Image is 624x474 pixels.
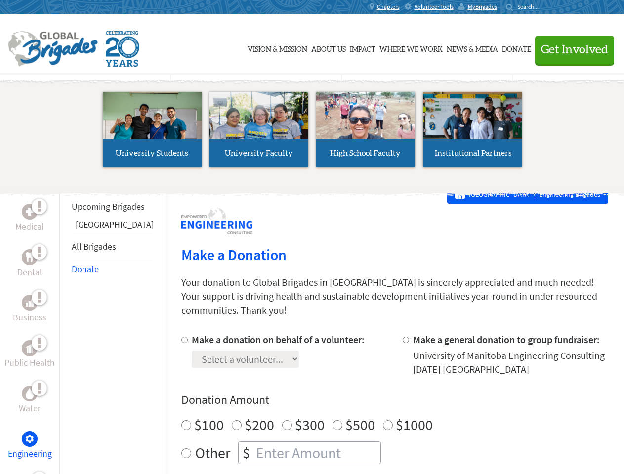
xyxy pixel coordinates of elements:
p: Engineering [8,447,52,461]
span: University Faculty [225,149,293,157]
a: BusinessBusiness [13,295,46,324]
div: Medical [22,204,38,220]
img: Water [26,388,34,399]
img: Business [26,299,34,307]
span: University Students [116,149,188,157]
div: Business [22,295,38,311]
h4: Donation Amount [181,392,608,408]
a: MedicalMedical [15,204,44,234]
div: University of Manitoba Engineering Consulting [DATE] [GEOGRAPHIC_DATA] [413,349,608,376]
a: WaterWater [19,386,41,415]
img: Global Brigades Celebrating 20 Years [106,31,139,67]
a: DentalDental [17,249,42,279]
div: Water [22,386,38,401]
a: University Students [103,92,202,167]
a: Donate [72,263,99,275]
button: Get Involved [535,36,614,64]
div: Engineering [22,431,38,447]
li: Guatemala [72,218,154,236]
div: Dental [22,249,38,265]
a: About Us [311,23,346,73]
a: Impact [350,23,375,73]
label: Make a donation on behalf of a volunteer: [192,333,365,346]
a: EngineeringEngineering [8,431,52,461]
a: News & Media [447,23,498,73]
span: Institutional Partners [435,149,512,157]
img: logo-engineering.png [181,208,252,234]
li: Donate [72,258,154,280]
p: Your donation to Global Brigades in [GEOGRAPHIC_DATA] is sincerely appreciated and much needed! Y... [181,276,608,317]
li: All Brigades [72,236,154,258]
label: Make a general donation to group fundraiser: [413,333,600,346]
img: Dental [26,252,34,262]
a: Vision & Mission [248,23,307,73]
label: $1000 [396,415,433,434]
p: Dental [17,265,42,279]
span: Chapters [377,3,400,11]
input: Enter Amount [254,442,380,464]
div: Public Health [22,340,38,356]
img: menu_brigades_submenu_3.jpg [316,92,415,140]
span: MyBrigades [468,3,497,11]
img: Public Health [26,343,34,353]
img: Global Brigades Logo [8,31,98,67]
li: Upcoming Brigades [72,196,154,218]
a: University Faculty [209,92,308,167]
label: $300 [295,415,325,434]
img: menu_brigades_submenu_1.jpg [103,92,202,158]
img: menu_brigades_submenu_2.jpg [209,92,308,158]
h2: Make a Donation [181,246,608,264]
a: Where We Work [379,23,443,73]
div: $ [239,442,254,464]
a: Donate [502,23,531,73]
a: Upcoming Brigades [72,201,145,212]
p: Public Health [4,356,55,370]
a: [GEOGRAPHIC_DATA] [76,219,154,230]
label: $500 [345,415,375,434]
p: Medical [15,220,44,234]
p: Business [13,311,46,324]
label: $200 [245,415,274,434]
a: All Brigades [72,241,116,252]
a: Institutional Partners [423,92,522,167]
span: High School Faculty [330,149,401,157]
img: Medical [26,208,34,216]
img: menu_brigades_submenu_4.jpg [423,92,522,158]
a: High School Faculty [316,92,415,167]
a: Public HealthPublic Health [4,340,55,370]
img: Engineering [26,435,34,443]
label: $100 [194,415,224,434]
label: Other [195,441,230,464]
input: Search... [517,3,545,10]
p: Water [19,401,41,415]
span: Volunteer Tools [415,3,454,11]
span: Get Involved [541,44,608,56]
